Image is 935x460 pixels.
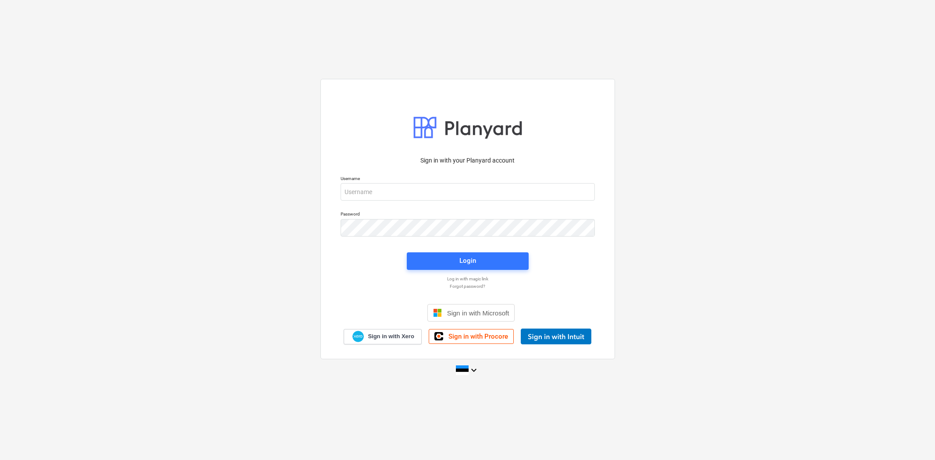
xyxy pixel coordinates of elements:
[459,255,476,266] div: Login
[368,333,414,340] span: Sign in with Xero
[344,329,422,344] a: Sign in with Xero
[336,283,599,289] a: Forgot password?
[469,365,479,375] i: keyboard_arrow_down
[336,276,599,282] a: Log in with magic link
[341,211,595,219] p: Password
[448,333,508,340] span: Sign in with Procore
[429,329,514,344] a: Sign in with Procore
[447,309,509,317] span: Sign in with Microsoft
[352,331,364,343] img: Xero logo
[341,183,595,201] input: Username
[407,252,529,270] button: Login
[433,308,442,317] img: Microsoft logo
[341,176,595,183] p: Username
[341,156,595,165] p: Sign in with your Planyard account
